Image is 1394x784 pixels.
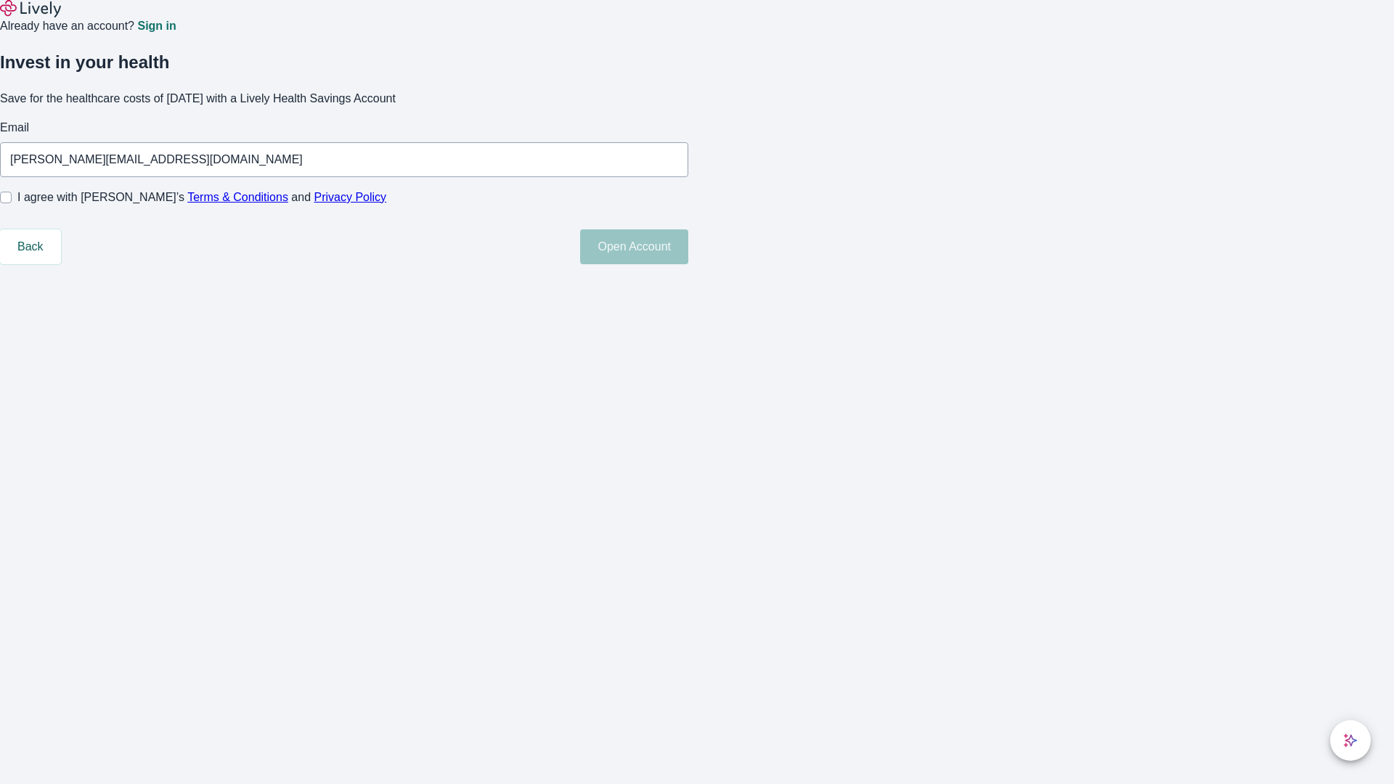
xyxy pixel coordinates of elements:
[137,20,176,32] a: Sign in
[1330,720,1371,761] button: chat
[187,191,288,203] a: Terms & Conditions
[1343,733,1358,748] svg: Lively AI Assistant
[314,191,387,203] a: Privacy Policy
[17,189,386,206] span: I agree with [PERSON_NAME]’s and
